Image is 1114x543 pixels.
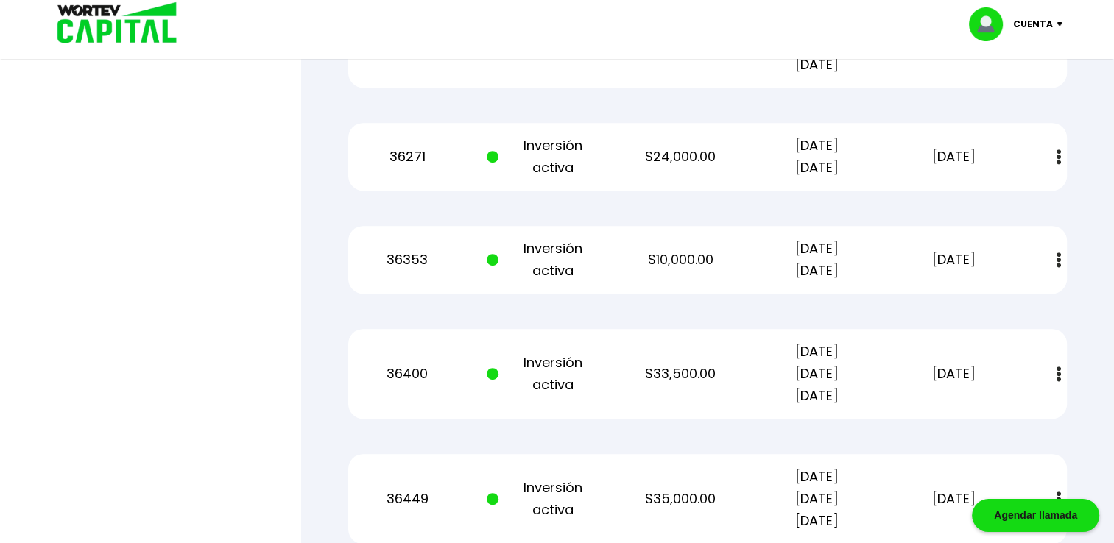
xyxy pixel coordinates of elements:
div: Agendar llamada [972,499,1099,532]
p: Inversión activa [487,238,602,282]
p: 36271 [350,146,465,168]
p: [DATE] [DATE] [DATE] [760,341,875,407]
p: [DATE] [DATE] [760,135,875,179]
p: 36400 [350,363,465,385]
p: [DATE] [DATE] [760,238,875,282]
p: Inversión activa [487,477,602,521]
p: Inversión activa [487,135,602,179]
p: $35,000.00 [623,488,738,510]
p: $24,000.00 [623,146,738,168]
img: icon-down [1053,22,1073,26]
p: [DATE] [896,249,1011,271]
p: 36353 [350,249,465,271]
p: $10,000.00 [623,249,738,271]
p: 36449 [350,488,465,510]
p: [DATE] [896,146,1011,168]
img: profile-image [969,7,1013,41]
p: Cuenta [1013,13,1053,35]
p: [DATE] [DATE] [DATE] [760,466,875,532]
p: [DATE] [896,488,1011,510]
p: $33,500.00 [623,363,738,385]
p: Inversión activa [487,352,602,396]
p: [DATE] [896,363,1011,385]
